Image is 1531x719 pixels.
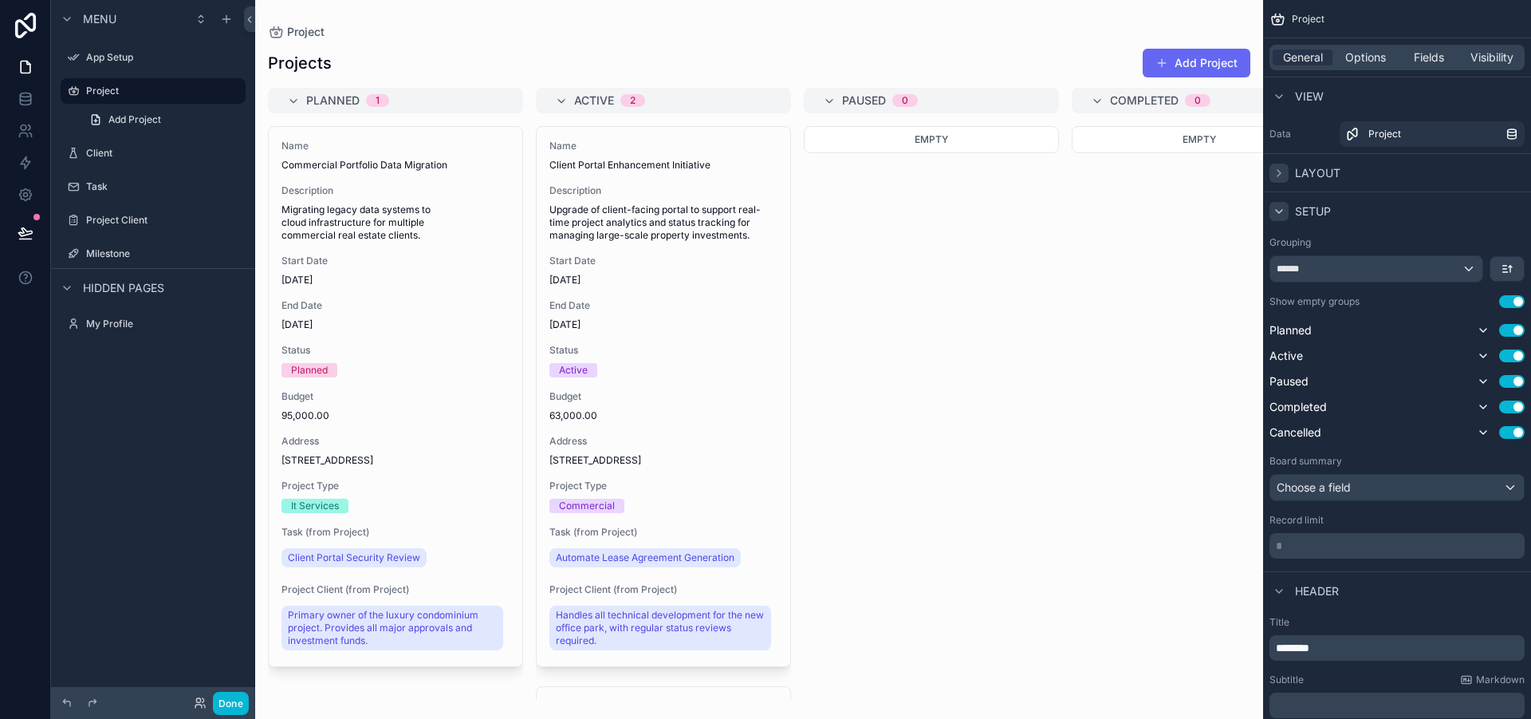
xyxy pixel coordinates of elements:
[108,113,161,126] span: Add Project
[1269,474,1525,501] button: Choose a field
[1295,583,1339,599] span: Header
[1345,49,1386,65] span: Options
[61,207,246,233] a: Project Client
[61,174,246,200] a: Task
[213,692,249,715] button: Done
[1470,49,1513,65] span: Visibility
[1368,128,1401,140] span: Project
[1269,616,1525,629] label: Title
[1269,295,1360,308] label: Show empty groups
[1269,128,1333,140] label: Data
[1269,674,1304,686] label: Subtitle
[86,180,242,193] label: Task
[1269,533,1525,559] div: scrollable content
[1295,203,1331,219] span: Setup
[1295,89,1324,105] span: View
[1269,425,1321,440] span: Cancelled
[1269,693,1525,718] div: scrollable content
[1270,475,1524,500] div: Choose a field
[83,11,116,27] span: Menu
[1295,165,1340,181] span: Layout
[61,140,246,166] a: Client
[86,51,242,64] label: App Setup
[61,45,246,70] a: App Setup
[1414,49,1444,65] span: Fields
[1269,236,1311,249] label: Grouping
[86,247,242,260] label: Milestone
[80,107,246,132] a: Add Project
[61,241,246,267] a: Milestone
[61,78,246,104] a: Project
[1460,674,1525,686] a: Markdown
[1269,399,1327,415] span: Completed
[1269,348,1303,364] span: Active
[1269,322,1312,338] span: Planned
[86,214,242,227] label: Project Client
[1269,635,1525,661] div: scrollable content
[1283,49,1323,65] span: General
[1269,373,1309,389] span: Paused
[86,318,242,330] label: My Profile
[86,85,236,97] label: Project
[1269,514,1324,527] label: Record limit
[1292,13,1324,26] span: Project
[83,280,164,296] span: Hidden pages
[1340,121,1525,147] a: Project
[86,147,242,160] label: Client
[1269,455,1342,468] label: Board summary
[61,311,246,337] a: My Profile
[1476,674,1525,686] span: Markdown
